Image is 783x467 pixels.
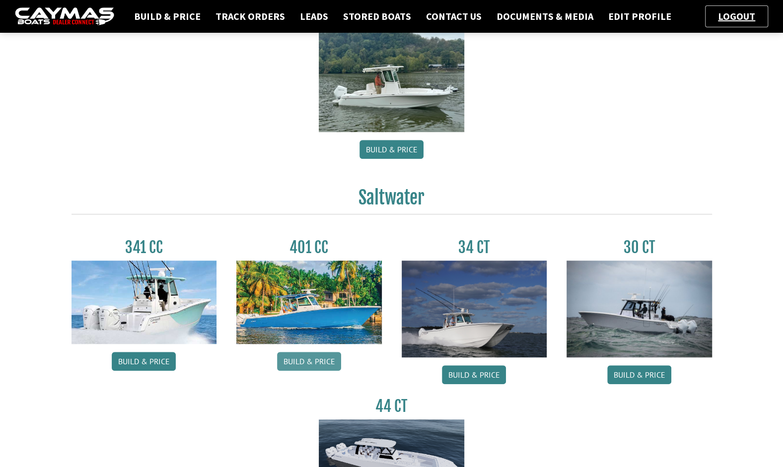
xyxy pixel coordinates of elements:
[359,140,424,159] a: Build & Price
[492,10,598,23] a: Documents & Media
[15,7,114,26] img: caymas-dealer-connect-2ed40d3bc7270c1d8d7ffb4b79bf05adc795679939227970def78ec6f6c03838.gif
[211,10,290,23] a: Track Orders
[71,238,217,257] h3: 341 CC
[603,10,676,23] a: Edit Profile
[319,397,464,415] h3: 44 CT
[129,10,206,23] a: Build & Price
[402,261,547,357] img: Caymas_34_CT_pic_1.jpg
[71,187,712,214] h2: Saltwater
[236,261,382,344] img: 401CC_thumb.pg.jpg
[236,238,382,257] h3: 401 CC
[567,261,712,357] img: 30_CT_photo_shoot_for_caymas_connect.jpg
[319,23,464,132] img: 24_HB_thumbnail.jpg
[71,261,217,344] img: 341CC-thumbjpg.jpg
[567,238,712,257] h3: 30 CT
[713,10,760,22] a: Logout
[295,10,333,23] a: Leads
[442,365,506,384] a: Build & Price
[338,10,416,23] a: Stored Boats
[421,10,487,23] a: Contact Us
[402,238,547,257] h3: 34 CT
[277,352,341,371] a: Build & Price
[607,365,671,384] a: Build & Price
[112,352,176,371] a: Build & Price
